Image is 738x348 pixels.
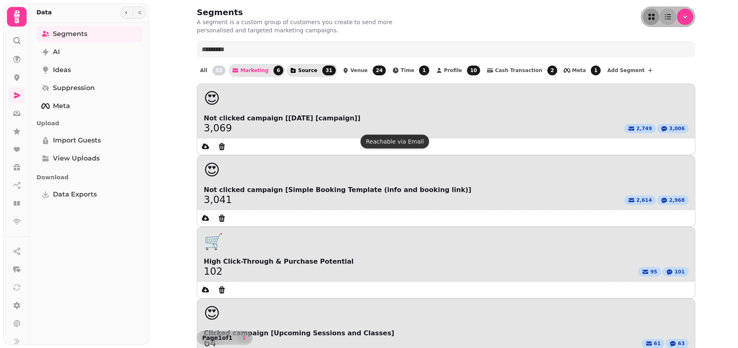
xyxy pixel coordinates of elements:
span: 🛒 [204,234,223,250]
span: Not clicked campaign [Simple Booking Template (info and booking link)] [204,185,688,195]
button: Marketing6 [229,64,285,77]
span: Data Exports [53,190,97,199]
button: 2,968 [657,196,688,205]
span: 😍 [204,90,220,107]
span: 63 [678,340,685,347]
h2: Data [36,8,52,16]
button: Profile10 [433,64,482,77]
span: Clicked campaign [Upcoming Sessions and Classes] [204,328,688,338]
span: Ideas [53,65,71,75]
a: Import Guests [36,132,143,149]
span: 2,614 [636,197,652,203]
button: Meta1 [560,64,602,77]
span: 😍 [204,162,220,179]
span: Cash Transaction [495,68,542,73]
button: Time1 [389,64,430,77]
button: Delete segment [214,138,230,155]
button: Source31 [287,64,337,77]
span: 2,968 [669,197,685,203]
span: 1 [241,335,247,340]
a: 3,069 [204,123,232,133]
p: A segment is a custom group of customers you create to send more personalised and targeted market... [197,18,407,34]
span: Marketing [240,68,269,73]
span: 101 [674,269,685,275]
a: Segments [36,26,143,42]
button: Delete segment [214,282,230,298]
span: View Uploads [53,154,100,163]
div: Reachable via Email [360,135,429,149]
span: 1 [591,66,601,75]
span: 10 [467,66,481,75]
button: 2,614 [624,196,656,205]
button: Delete segment [214,210,230,226]
span: 1 [419,66,429,75]
span: 61 [654,340,661,347]
span: All [200,68,207,73]
span: Meta [53,101,70,111]
a: 102 [204,267,223,276]
p: Upload [36,116,143,131]
button: data export [197,282,214,298]
span: Profile [444,68,462,73]
a: Data Exports [36,186,143,203]
span: 3,006 [669,125,685,132]
span: Not clicked campaign [[DATE] [campaign]] [204,113,688,123]
a: Suppression [36,80,143,96]
span: 2,749 [636,125,652,132]
span: 6 [273,66,283,75]
span: 24 [373,66,386,75]
button: 101 [663,267,688,276]
span: Meta [572,68,586,73]
span: Source [298,68,317,73]
span: Import Guests [53,136,101,145]
button: 1 [237,333,251,343]
a: Ideas [36,62,143,78]
button: Venue24 [339,64,388,77]
p: Page 1 of 1 [199,334,236,342]
button: 61 [642,339,665,348]
button: 63 [666,339,688,348]
button: as-table [660,9,676,25]
a: AI [36,44,143,60]
a: View Uploads [36,150,143,167]
nav: Pagination [237,333,251,343]
span: 😍 [204,305,220,322]
button: 3,006 [657,124,688,133]
h2: Segments [197,7,354,18]
a: 3,041 [204,195,232,205]
button: Add Segment [604,64,657,77]
button: data export [197,138,214,155]
span: High Click-Through & Purchase Potential [204,257,688,267]
button: Menu [677,9,693,25]
button: All53 [197,64,227,77]
span: 31 [322,66,336,75]
span: Segments [53,29,87,39]
span: Suppression [53,83,95,93]
nav: Tabs [30,23,149,345]
span: 2 [547,66,557,75]
a: Meta [36,98,143,114]
span: 95 [650,269,657,275]
button: 95 [638,267,661,276]
button: Cash Transaction2 [483,64,559,77]
span: Add Segment [607,68,645,73]
button: 2,749 [624,124,656,133]
span: AI [53,47,60,57]
span: 53 [212,66,226,75]
span: Time [401,68,414,73]
button: as-grid [643,9,659,25]
span: Venue [351,68,368,73]
button: data export [197,210,214,226]
p: Download [36,170,143,185]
